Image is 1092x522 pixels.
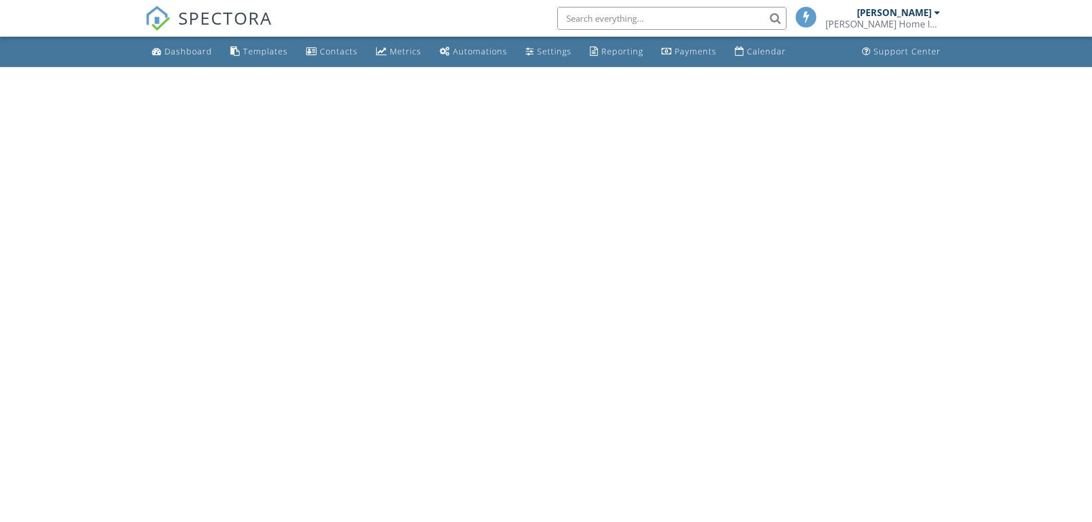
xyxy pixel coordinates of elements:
[435,41,512,62] a: Automations (Basic)
[675,46,717,57] div: Payments
[537,46,572,57] div: Settings
[302,41,362,62] a: Contacts
[857,7,931,18] div: [PERSON_NAME]
[858,41,945,62] a: Support Center
[825,18,940,30] div: Brogden Home Inspections, LLC
[243,46,288,57] div: Templates
[730,41,790,62] a: Calendar
[165,46,212,57] div: Dashboard
[747,46,786,57] div: Calendar
[521,41,576,62] a: Settings
[390,46,421,57] div: Metrics
[585,41,648,62] a: Reporting
[601,46,643,57] div: Reporting
[657,41,721,62] a: Payments
[557,7,786,30] input: Search everything...
[453,46,507,57] div: Automations
[226,41,292,62] a: Templates
[371,41,426,62] a: Metrics
[874,46,941,57] div: Support Center
[178,6,272,30] span: SPECTORA
[145,6,170,31] img: The Best Home Inspection Software - Spectora
[147,41,217,62] a: Dashboard
[320,46,358,57] div: Contacts
[145,15,272,40] a: SPECTORA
